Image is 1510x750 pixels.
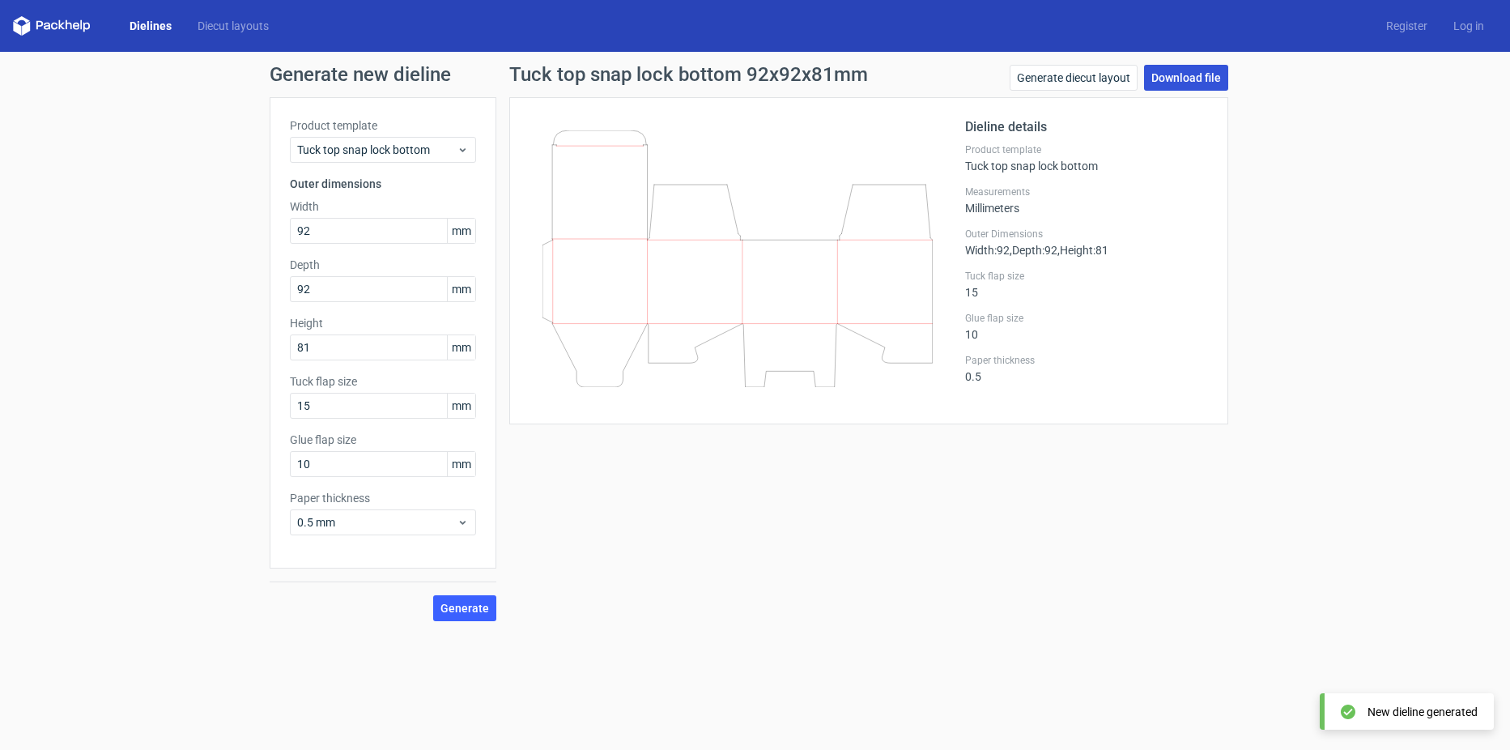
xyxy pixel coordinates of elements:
h1: Tuck top snap lock bottom 92x92x81mm [509,65,868,84]
span: Tuck top snap lock bottom [297,142,457,158]
span: , Depth : 92 [1010,244,1057,257]
div: 0.5 [965,354,1208,383]
div: Tuck top snap lock bottom [965,143,1208,173]
span: Generate [440,603,489,614]
h3: Outer dimensions [290,176,476,192]
div: New dieline generated [1368,704,1478,720]
label: Product template [290,117,476,134]
label: Depth [290,257,476,273]
span: 0.5 mm [297,514,457,531]
a: Diecut layouts [185,18,282,34]
span: Width : 92 [965,244,1010,257]
span: mm [447,335,475,360]
span: mm [447,219,475,243]
h1: Generate new dieline [270,65,1241,84]
div: Millimeters [965,185,1208,215]
h2: Dieline details [965,117,1208,137]
label: Glue flap size [290,432,476,448]
a: Generate diecut layout [1010,65,1138,91]
label: Tuck flap size [965,270,1208,283]
a: Download file [1144,65,1228,91]
a: Log in [1440,18,1497,34]
span: mm [447,452,475,476]
a: Register [1373,18,1440,34]
label: Tuck flap size [290,373,476,390]
label: Height [290,315,476,331]
button: Generate [433,595,496,621]
a: Dielines [117,18,185,34]
label: Paper thickness [965,354,1208,367]
label: Outer Dimensions [965,228,1208,241]
span: mm [447,394,475,418]
label: Measurements [965,185,1208,198]
label: Product template [965,143,1208,156]
span: , Height : 81 [1057,244,1108,257]
label: Width [290,198,476,215]
label: Paper thickness [290,490,476,506]
div: 10 [965,312,1208,341]
span: mm [447,277,475,301]
label: Glue flap size [965,312,1208,325]
div: 15 [965,270,1208,299]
